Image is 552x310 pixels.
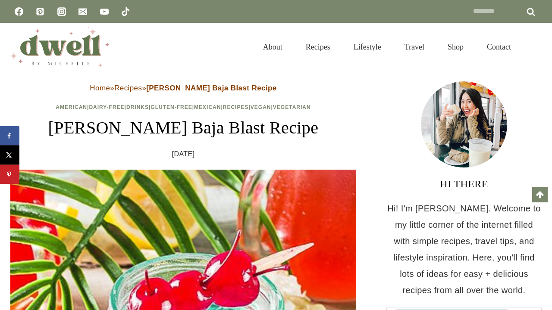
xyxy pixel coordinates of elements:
a: Gluten-Free [151,104,192,110]
a: Email [74,3,91,20]
strong: [PERSON_NAME] Baja Blast Recipe [146,84,276,92]
nav: Primary Navigation [251,32,523,62]
img: DWELL by michelle [10,27,110,67]
a: Contact [475,32,523,62]
a: Recipes [294,32,342,62]
a: Home [90,84,110,92]
a: Vegetarian [273,104,311,110]
span: | | | | | | | [56,104,310,110]
a: Vegan [251,104,271,110]
a: Mexican [194,104,221,110]
a: TikTok [117,3,134,20]
a: About [251,32,294,62]
button: View Search Form [527,40,542,54]
span: » » [90,84,276,92]
a: Drinks [126,104,149,110]
a: Travel [393,32,436,62]
a: American [56,104,87,110]
a: Dairy-Free [89,104,124,110]
a: Instagram [53,3,70,20]
a: Recipes [223,104,249,110]
a: Shop [436,32,475,62]
a: YouTube [96,3,113,20]
a: Pinterest [31,3,49,20]
p: Hi! I'm [PERSON_NAME]. Welcome to my little corner of the internet filled with simple recipes, tr... [386,200,542,298]
time: [DATE] [172,148,195,161]
h3: HI THERE [386,176,542,192]
a: Recipes [114,84,142,92]
h1: [PERSON_NAME] Baja Blast Recipe [10,115,356,141]
a: Scroll to top [532,187,548,202]
a: Facebook [10,3,28,20]
a: Lifestyle [342,32,393,62]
